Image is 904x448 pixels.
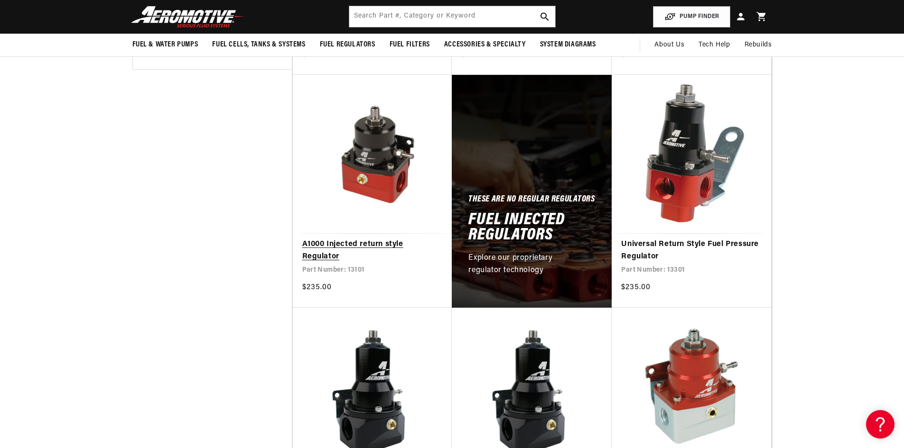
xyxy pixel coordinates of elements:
[654,41,684,48] span: About Us
[691,34,737,56] summary: Tech Help
[302,238,443,263] a: A1000 Injected return style Regulator
[737,34,779,56] summary: Rebuilds
[205,34,312,56] summary: Fuel Cells, Tanks & Systems
[540,40,596,50] span: System Diagrams
[437,34,533,56] summary: Accessories & Specialty
[468,196,595,204] h5: These Are No Regular Regulators
[349,6,555,27] input: Search by Part Number, Category or Keyword
[745,40,772,50] span: Rebuilds
[468,213,595,243] h2: Fuel Injected Regulators
[125,34,205,56] summary: Fuel & Water Pumps
[533,34,603,56] summary: System Diagrams
[390,40,430,50] span: Fuel Filters
[212,40,305,50] span: Fuel Cells, Tanks & Systems
[621,238,762,263] a: Universal Return Style Fuel Pressure Regulator
[653,6,730,27] button: PUMP FINDER
[313,34,382,56] summary: Fuel Regulators
[320,40,375,50] span: Fuel Regulators
[444,40,526,50] span: Accessories & Specialty
[468,252,585,276] p: Explore our proprietary regulator technology
[382,34,437,56] summary: Fuel Filters
[129,6,247,28] img: Aeromotive
[647,34,691,56] a: About Us
[699,40,730,50] span: Tech Help
[132,40,198,50] span: Fuel & Water Pumps
[534,6,555,27] button: search button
